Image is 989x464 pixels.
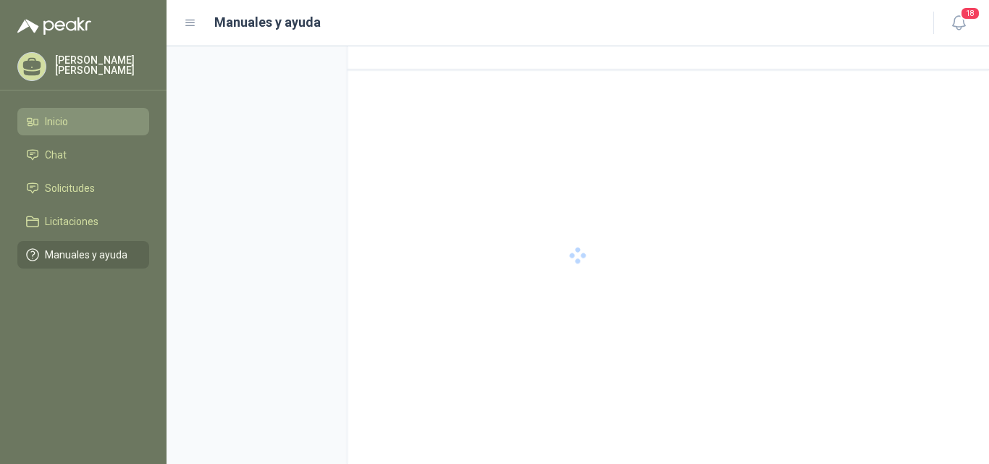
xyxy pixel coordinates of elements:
[45,247,127,263] span: Manuales y ayuda
[17,208,149,235] a: Licitaciones
[214,12,321,33] h1: Manuales y ayuda
[45,214,98,229] span: Licitaciones
[45,180,95,196] span: Solicitudes
[55,55,149,75] p: [PERSON_NAME] [PERSON_NAME]
[45,147,67,163] span: Chat
[45,114,68,130] span: Inicio
[960,7,980,20] span: 18
[17,174,149,202] a: Solicitudes
[17,241,149,269] a: Manuales y ayuda
[17,108,149,135] a: Inicio
[17,17,91,35] img: Logo peakr
[946,10,972,36] button: 18
[17,141,149,169] a: Chat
